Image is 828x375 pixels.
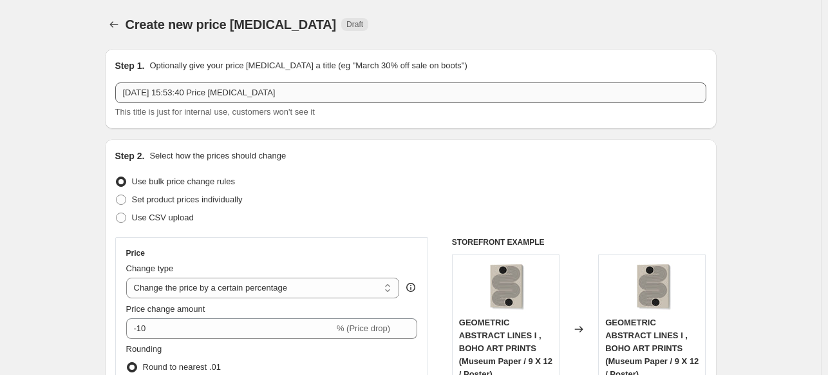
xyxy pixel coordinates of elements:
span: Draft [346,19,363,30]
p: Optionally give your price [MEDICAL_DATA] a title (eg "March 30% off sale on boots") [149,59,467,72]
img: gallerywrap-resized_212f066c-7c3d-4415-9b16-553eb73bee29_80x.jpg [626,261,678,312]
span: Set product prices individually [132,195,243,204]
span: Price change amount [126,304,205,314]
span: This title is just for internal use, customers won't see it [115,107,315,117]
h3: Price [126,248,145,258]
h2: Step 2. [115,149,145,162]
p: Select how the prices should change [149,149,286,162]
span: Use bulk price change rules [132,177,235,186]
h6: STOREFRONT EXAMPLE [452,237,706,247]
button: Price change jobs [105,15,123,34]
span: Create new price [MEDICAL_DATA] [126,17,337,32]
div: help [404,281,417,294]
input: -15 [126,318,334,339]
span: Round to nearest .01 [143,362,221,372]
h2: Step 1. [115,59,145,72]
input: 30% off holiday sale [115,82,706,103]
span: Change type [126,264,174,273]
span: Use CSV upload [132,213,194,222]
img: gallerywrap-resized_212f066c-7c3d-4415-9b16-553eb73bee29_80x.jpg [480,261,531,312]
span: % (Price drop) [337,323,390,333]
span: Rounding [126,344,162,354]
